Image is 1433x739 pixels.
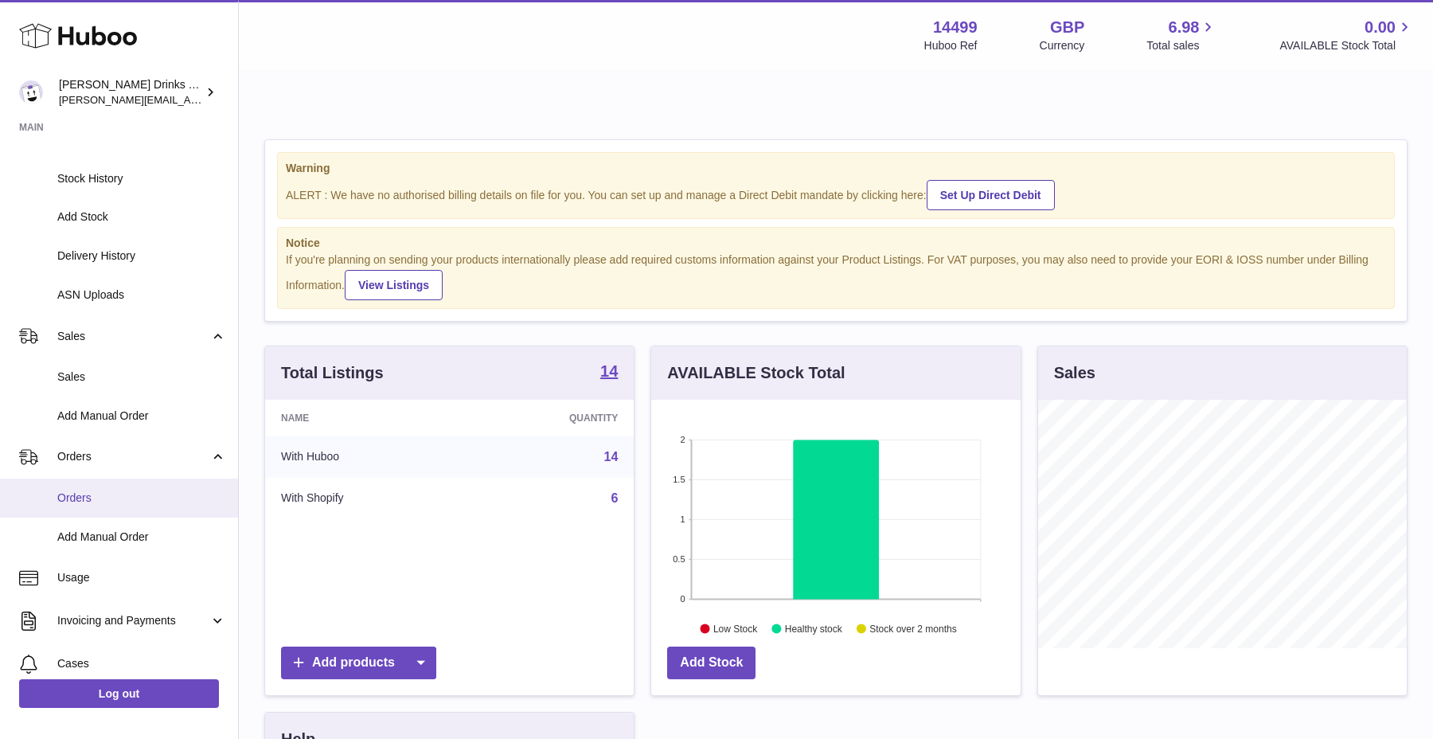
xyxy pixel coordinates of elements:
span: Invoicing and Payments [57,613,209,628]
a: Add products [281,647,436,679]
span: 0.00 [1365,17,1396,38]
span: Add Stock [57,209,226,225]
strong: 14499 [933,17,978,38]
text: Healthy stock [785,623,843,634]
a: View Listings [345,270,443,300]
strong: 14 [600,363,618,379]
text: 1.5 [674,475,685,484]
a: 0.00 AVAILABLE Stock Total [1279,17,1414,53]
span: Total sales [1146,38,1217,53]
a: Set Up Direct Debit [927,180,1055,210]
text: 0.5 [674,554,685,564]
span: Add Manual Order [57,409,226,424]
text: 2 [681,435,685,444]
text: 1 [681,514,685,524]
h3: AVAILABLE Stock Total [667,362,845,384]
span: Orders [57,449,209,464]
span: Stock History [57,171,226,186]
span: Delivery History [57,248,226,264]
a: 14 [600,363,618,382]
td: With Shopify [265,478,464,519]
h3: Total Listings [281,362,384,384]
td: With Huboo [265,436,464,478]
strong: GBP [1050,17,1084,38]
text: Stock over 2 months [870,623,957,634]
span: Add Manual Order [57,530,226,545]
a: Log out [19,679,219,708]
strong: Warning [286,161,1386,176]
div: If you're planning on sending your products internationally please add required customs informati... [286,252,1386,300]
th: Quantity [464,400,635,436]
img: daniel@zoosdrinks.com [19,80,43,104]
div: Currency [1040,38,1085,53]
a: 6.98 Total sales [1146,17,1217,53]
a: 14 [604,450,619,463]
span: Cases [57,656,226,671]
a: Add Stock [667,647,756,679]
h3: Sales [1054,362,1095,384]
span: 6.98 [1169,17,1200,38]
span: Sales [57,369,226,385]
div: ALERT : We have no authorised billing details on file for you. You can set up and manage a Direct... [286,178,1386,210]
strong: Notice [286,236,1386,251]
div: Huboo Ref [924,38,978,53]
span: AVAILABLE Stock Total [1279,38,1414,53]
div: [PERSON_NAME] Drinks LTD (t/a Zooz) [59,77,202,108]
span: ASN Uploads [57,287,226,303]
span: Sales [57,329,209,344]
th: Name [265,400,464,436]
span: Usage [57,570,226,585]
span: Orders [57,491,226,506]
text: 0 [681,594,685,604]
text: Low Stock [713,623,758,634]
span: [PERSON_NAME][EMAIL_ADDRESS][DOMAIN_NAME] [59,93,319,106]
a: 6 [611,491,618,505]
